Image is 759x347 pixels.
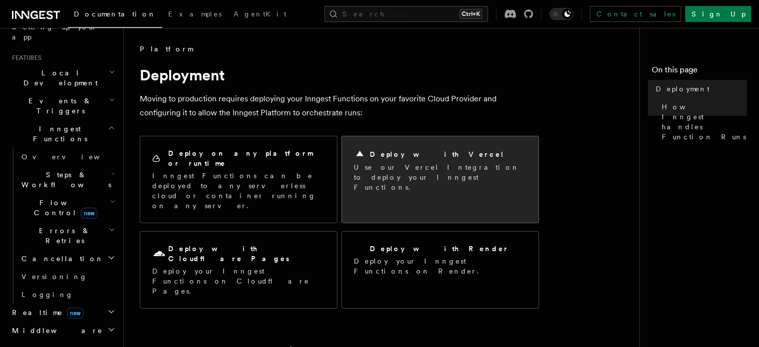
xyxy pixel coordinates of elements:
[8,326,103,336] span: Middleware
[168,148,325,168] h2: Deploy on any platform or runtime
[8,92,117,120] button: Events & Triggers
[17,226,108,246] span: Errors & Retries
[74,10,156,18] span: Documentation
[460,9,482,19] kbd: Ctrl+K
[21,273,87,281] span: Versioning
[17,222,117,250] button: Errors & Retries
[140,44,193,54] span: Platform
[17,148,117,166] a: Overview
[8,322,117,340] button: Middleware
[324,6,488,22] button: Search...Ctrl+K
[81,208,97,219] span: new
[8,120,117,148] button: Inngest Functions
[17,166,117,194] button: Steps & Workflows
[370,149,505,159] h2: Deploy with Vercel
[656,84,710,94] span: Deployment
[234,10,286,18] span: AgentKit
[162,3,228,27] a: Examples
[341,231,539,309] a: Deploy with RenderDeploy your Inngest Functions on Render.
[68,3,162,28] a: Documentation
[8,124,108,144] span: Inngest Functions
[685,6,751,22] a: Sign Up
[17,250,117,268] button: Cancellation
[67,308,83,319] span: new
[652,64,747,80] h4: On this page
[662,102,747,142] span: How Inngest handles Function Runs
[658,98,747,146] a: How Inngest handles Function Runs
[17,268,117,286] a: Versioning
[354,256,526,276] p: Deploy your Inngest Functions on Render.
[8,18,117,46] a: Setting up your app
[17,286,117,304] a: Logging
[228,3,292,27] a: AgentKit
[152,247,166,261] svg: Cloudflare
[8,148,117,304] div: Inngest Functions
[17,194,117,222] button: Flow Controlnew
[140,231,337,309] a: Deploy with Cloudflare PagesDeploy your Inngest Functions on Cloudflare Pages.
[21,153,124,161] span: Overview
[8,308,83,318] span: Realtime
[168,10,222,18] span: Examples
[354,162,526,192] p: Use our Vercel Integration to deploy your Inngest Functions.
[152,266,325,296] p: Deploy your Inngest Functions on Cloudflare Pages.
[152,171,325,211] p: Inngest Functions can be deployed to any serverless cloud or container running on any server.
[140,66,539,84] h1: Deployment
[652,80,747,98] a: Deployment
[17,198,110,218] span: Flow Control
[168,244,325,264] h2: Deploy with Cloudflare Pages
[8,304,117,322] button: Realtimenew
[8,54,41,62] span: Features
[8,68,109,88] span: Local Development
[140,136,337,223] a: Deploy on any platform or runtimeInngest Functions can be deployed to any serverless cloud or con...
[370,244,509,254] h2: Deploy with Render
[341,136,539,223] a: Deploy with VercelUse our Vercel Integration to deploy your Inngest Functions.
[549,8,573,20] button: Toggle dark mode
[8,64,117,92] button: Local Development
[590,6,681,22] a: Contact sales
[17,254,104,264] span: Cancellation
[140,92,539,120] p: Moving to production requires deploying your Inngest Functions on your favorite Cloud Provider an...
[8,96,109,116] span: Events & Triggers
[17,170,111,190] span: Steps & Workflows
[21,291,73,299] span: Logging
